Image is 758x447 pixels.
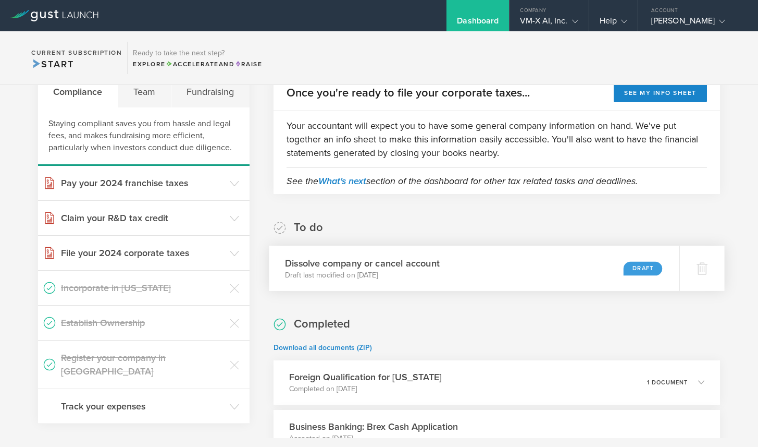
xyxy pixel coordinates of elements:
[614,84,707,102] button: See my info sheet
[234,61,262,68] span: Raise
[457,16,499,31] div: Dashboard
[647,380,688,385] p: 1 document
[318,175,366,187] a: What's next
[285,270,440,280] p: Draft last modified on [DATE]
[651,16,740,31] div: [PERSON_NAME]
[31,58,73,70] span: Start
[127,42,267,74] div: Ready to take the next step?ExploreAccelerateandRaise
[61,400,225,413] h3: Track your expenses
[706,397,758,447] iframe: Chat Widget
[289,433,458,444] p: Accepted on [DATE]
[287,175,638,187] em: See the section of the dashboard for other tax related tasks and deadlines.
[133,50,262,57] h3: Ready to take the next step?
[61,211,225,225] h3: Claim your R&D tax credit
[61,351,225,378] h3: Register your company in [GEOGRAPHIC_DATA]
[269,246,679,291] div: Dissolve company or cancel accountDraft last modified on [DATE]Draft
[289,384,442,394] p: Completed on [DATE]
[61,281,225,295] h3: Incorporate in [US_STATE]
[38,107,250,166] div: Staying compliant saves you from hassle and legal fees, and makes fundraising more efficient, par...
[287,119,707,160] p: Your accountant will expect you to have some general company information on hand. We've put toget...
[287,86,530,101] h2: Once you're ready to file your corporate taxes...
[31,50,122,56] h2: Current Subscription
[133,59,262,69] div: Explore
[289,420,458,433] h3: Business Banking: Brex Cash Application
[624,261,662,275] div: Draft
[61,316,225,330] h3: Establish Ownership
[274,343,372,352] a: Download all documents (ZIP)
[61,246,225,260] h3: File your 2024 corporate taxes
[166,61,219,68] span: Accelerate
[118,76,171,107] div: Team
[285,256,440,270] h3: Dissolve company or cancel account
[38,76,118,107] div: Compliance
[171,76,250,107] div: Fundraising
[600,16,627,31] div: Help
[294,317,350,332] h2: Completed
[294,220,323,235] h2: To do
[289,370,442,384] h3: Foreign Qualification for [US_STATE]
[61,176,225,190] h3: Pay your 2024 franchise taxes
[166,61,235,68] span: and
[520,16,578,31] div: VM-X AI, Inc.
